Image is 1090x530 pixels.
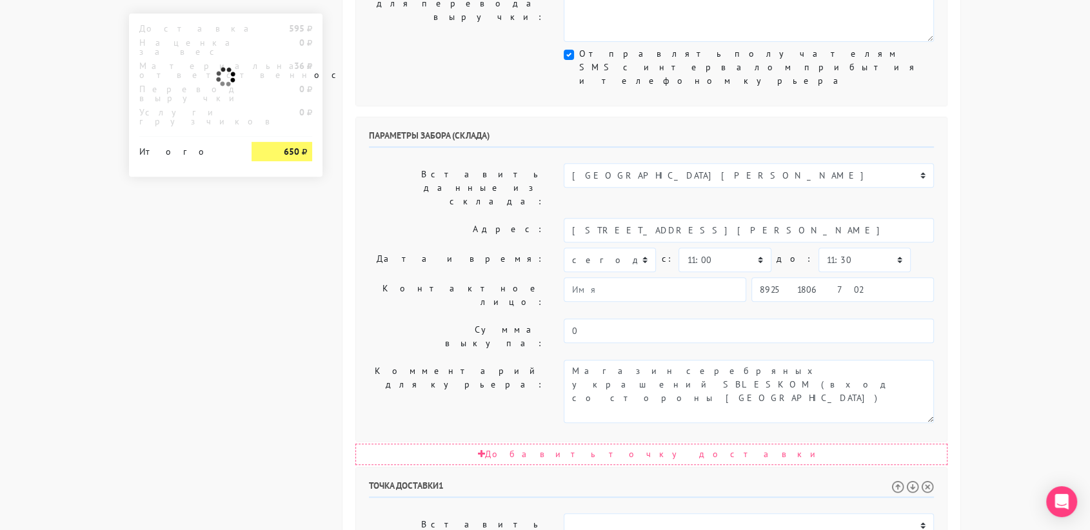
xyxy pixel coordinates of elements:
h6: Параметры забора (склада) [369,130,934,148]
input: Имя [564,277,746,302]
label: Отправлять получателям SMS с интервалом прибытия и телефоном курьера [579,47,934,88]
label: c: [661,248,673,270]
label: Дата и время: [359,248,554,272]
img: ajax-loader.gif [214,65,237,88]
span: 1 [439,480,444,491]
strong: 595 [289,23,304,34]
div: Open Intercom Messenger [1046,486,1077,517]
label: Адрес: [359,218,554,242]
label: до: [777,248,813,270]
div: Наценка за вес [130,38,242,56]
strong: 650 [284,146,299,157]
div: Перевод выручки [130,84,242,103]
h6: Точка доставки [369,480,934,498]
label: Вставить данные из склада: [359,163,554,213]
label: Комментарий для курьера: [359,360,554,423]
input: Телефон [751,277,934,302]
div: Добавить точку доставки [355,444,947,465]
div: Итого [139,142,232,156]
div: Доставка [130,24,242,33]
label: Контактное лицо: [359,277,554,313]
div: Услуги грузчиков [130,108,242,126]
label: Сумма выкупа: [359,319,554,355]
div: Материальная ответственность [130,61,242,79]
